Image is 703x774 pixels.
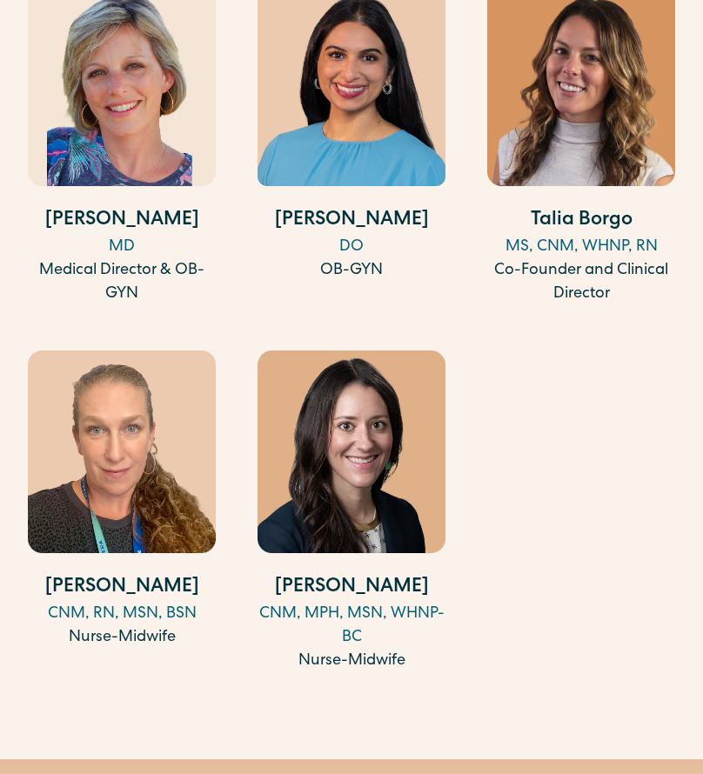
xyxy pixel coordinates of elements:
[28,207,216,236] h4: [PERSON_NAME]
[28,574,216,603] h4: [PERSON_NAME]
[28,603,216,626] div: CNM, RN, MSN, BSN
[28,626,216,650] div: Nurse-Midwife
[258,650,445,673] div: Nurse-Midwife
[28,259,216,306] div: Medical Director & OB-GYN
[258,236,445,259] div: DO
[28,350,216,650] a: [PERSON_NAME]CNM, RN, MSN, BSNNurse-Midwife
[28,236,216,259] div: MD
[258,350,445,673] a: [PERSON_NAME]CNM, MPH, MSN, WHNP-BCNurse-Midwife
[258,603,445,650] div: CNM, MPH, MSN, WHNP-BC
[258,207,445,236] h4: [PERSON_NAME]
[487,259,675,306] div: Co-Founder and Clinical Director
[258,259,445,283] div: OB-GYN
[258,574,445,603] h4: [PERSON_NAME]
[487,207,675,236] h4: Talia Borgo
[487,236,675,259] div: MS, CNM, WHNP, RN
